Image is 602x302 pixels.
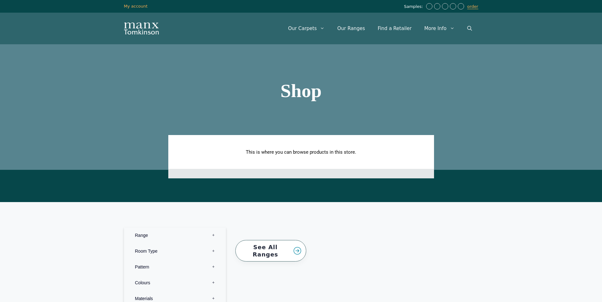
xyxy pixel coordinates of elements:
[129,243,221,259] label: Room Type
[418,19,461,38] a: More Info
[371,19,418,38] a: Find a Retailer
[129,275,221,291] label: Colours
[331,19,371,38] a: Our Ranges
[129,259,221,275] label: Pattern
[404,4,425,9] span: Samples:
[124,81,478,100] h1: Shop
[282,19,478,38] nav: Primary
[467,4,478,9] a: order
[124,22,159,34] img: Manx Tomkinson
[282,19,331,38] a: Our Carpets
[129,227,221,243] label: Range
[461,19,478,38] a: Open Search Bar
[192,149,410,156] p: This is where you can browse products in this store.
[124,4,148,9] a: My account
[235,240,306,262] a: See All Ranges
